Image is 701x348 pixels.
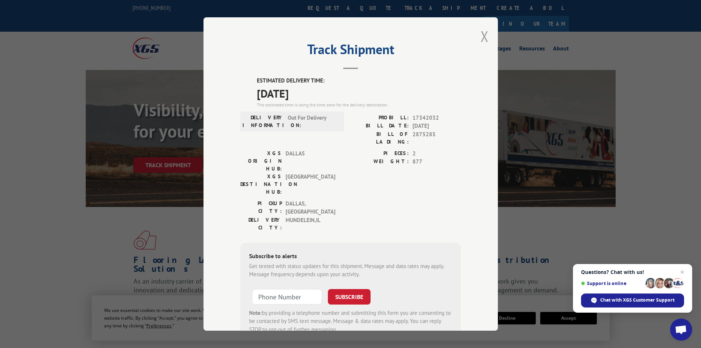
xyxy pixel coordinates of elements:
[351,114,409,122] label: PROBILL:
[240,216,282,232] label: DELIVERY CITY:
[242,114,284,129] label: DELIVERY INFORMATION:
[240,173,282,196] label: XGS DESTINATION HUB:
[286,200,335,216] span: DALLAS , [GEOGRAPHIC_DATA]
[286,173,335,196] span: [GEOGRAPHIC_DATA]
[249,262,452,279] div: Get texted with status updates for this shipment. Message and data rates may apply. Message frequ...
[581,281,643,286] span: Support is online
[286,150,335,173] span: DALLAS
[351,150,409,158] label: PIECES:
[240,44,461,58] h2: Track Shipment
[257,85,461,102] span: [DATE]
[351,130,409,146] label: BILL OF LADING:
[249,309,262,316] strong: Note:
[288,114,337,129] span: Out For Delivery
[670,319,692,341] a: Open chat
[351,122,409,130] label: BILL DATE:
[240,200,282,216] label: PICKUP CITY:
[252,289,322,305] input: Phone Number
[286,216,335,232] span: MUNDELEIN , IL
[249,309,452,334] div: by providing a telephone number and submitting this form you are consenting to be contacted by SM...
[249,252,452,262] div: Subscribe to alerts
[413,158,461,166] span: 877
[581,269,684,275] span: Questions? Chat with us!
[600,297,675,303] span: Chat with XGS Customer Support
[328,289,371,305] button: SUBSCRIBE
[481,27,489,46] button: Close modal
[413,150,461,158] span: 2
[413,114,461,122] span: 17342032
[413,122,461,130] span: [DATE]
[413,130,461,146] span: 2875285
[257,102,461,108] div: The estimated time is using the time zone for the delivery destination.
[240,150,282,173] label: XGS ORIGIN HUB:
[351,158,409,166] label: WEIGHT:
[257,77,461,85] label: ESTIMATED DELIVERY TIME:
[581,293,684,307] span: Chat with XGS Customer Support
